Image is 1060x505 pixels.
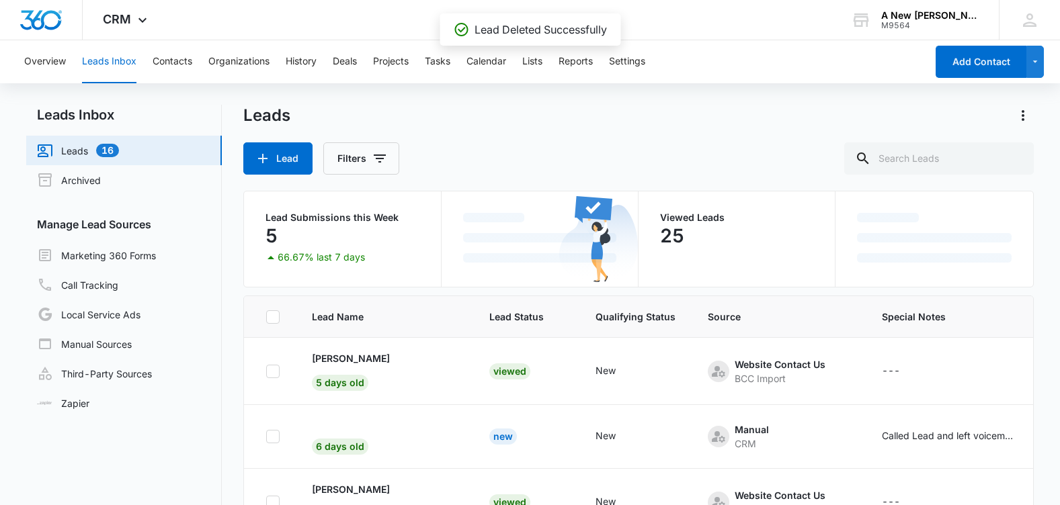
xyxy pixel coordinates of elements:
[243,105,290,126] h1: Leads
[312,441,368,452] a: 6 days old
[22,89,75,98] a: Hide these tips
[735,357,825,371] div: Website Contact Us
[118,83,186,102] a: Learn More
[708,357,850,385] div: - - Select to Edit Field
[153,40,192,83] button: Contacts
[882,428,1041,445] div: - - Select to Edit Field
[708,422,793,451] div: - - Select to Edit Field
[735,488,825,502] div: Website Contact Us
[489,365,530,377] a: Viewed
[609,40,645,83] button: Settings
[37,336,132,352] a: Manual Sources
[1012,105,1034,126] button: Actions
[489,310,544,324] span: Lead Status
[882,428,1016,443] div: Called Lead and left voicemail. No email to send email to. No response
[312,429,393,455] div: - - Select to Edit Field
[37,172,101,188] a: Archived
[333,40,357,83] button: Deals
[24,40,66,83] button: Overview
[735,437,769,451] div: CRM
[522,40,542,83] button: Lists
[22,89,28,98] span: ⊘
[596,310,676,324] span: Qualifying Status
[881,21,979,30] div: account id
[881,10,979,21] div: account name
[312,375,368,391] span: 5 days old
[37,396,89,410] a: Zapier
[103,12,131,26] span: CRM
[708,310,830,324] span: Source
[266,225,278,246] p: 5
[466,40,506,83] button: Calendar
[660,225,684,246] p: 25
[475,21,607,38] p: Lead Deleted Successfully
[882,310,1041,324] span: Special Notes
[208,40,270,83] button: Organizations
[596,428,640,445] div: - - Select to Edit Field
[559,40,593,83] button: Reports
[323,142,399,175] button: Filters
[735,371,825,385] div: BCC Import
[312,351,390,388] a: [PERSON_NAME]5 days old
[425,40,450,83] button: Tasks
[37,306,140,322] a: Local Service Ads
[312,351,390,365] p: [PERSON_NAME]
[373,40,409,83] button: Projects
[596,428,616,443] div: New
[489,430,517,442] a: New
[882,363,900,379] div: ---
[489,363,530,379] div: Viewed
[37,365,152,381] a: Third-Party Sources
[22,10,186,28] h3: Set up more lead sources
[266,213,419,222] p: Lead Submissions this Week
[82,40,136,83] button: Leads Inbox
[37,247,156,263] a: Marketing 360 Forms
[243,142,313,175] button: Lead
[312,310,438,324] span: Lead Name
[844,142,1034,175] input: Search Leads
[37,277,118,293] a: Call Tracking
[596,363,640,379] div: - - Select to Edit Field
[286,40,317,83] button: History
[312,351,414,391] div: - - Select to Edit Field
[26,105,222,125] h2: Leads Inbox
[660,213,813,222] p: Viewed Leads
[312,439,368,455] span: 6 days old
[882,363,924,379] div: - - Select to Edit Field
[489,428,517,445] div: New
[312,482,390,496] p: [PERSON_NAME]
[26,216,222,232] h3: Manage Lead Sources
[596,363,616,377] div: New
[735,422,769,437] div: Manual
[22,34,186,79] p: You can now set up manual and third-party lead sources, right from the Leads Inbox.
[37,142,119,158] a: Leads16
[936,46,1026,78] button: Add Contact
[278,252,365,262] p: 66.67% last 7 days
